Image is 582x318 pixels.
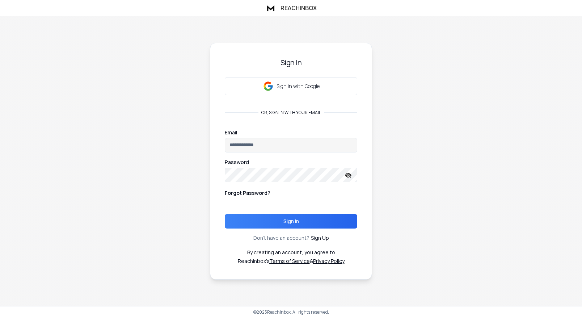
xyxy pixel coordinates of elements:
h3: Sign In [225,58,357,68]
a: Privacy Policy [313,258,345,264]
p: © 2025 Reachinbox. All rights reserved. [253,309,329,315]
button: Sign in with Google [225,77,357,95]
label: Email [225,130,237,135]
p: Sign in with Google [277,83,320,90]
img: logo [265,3,276,13]
a: ReachInbox [265,3,317,13]
p: or, sign in with your email [258,110,324,116]
button: Sign In [225,214,357,229]
label: Password [225,160,249,165]
p: Don't have an account? [253,234,309,242]
h1: ReachInbox [281,4,317,12]
a: Sign Up [311,234,329,242]
p: ReachInbox's & [238,258,345,265]
a: Terms of Service [269,258,310,264]
p: Forgot Password? [225,189,270,197]
p: By creating an account, you agree to [247,249,335,256]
